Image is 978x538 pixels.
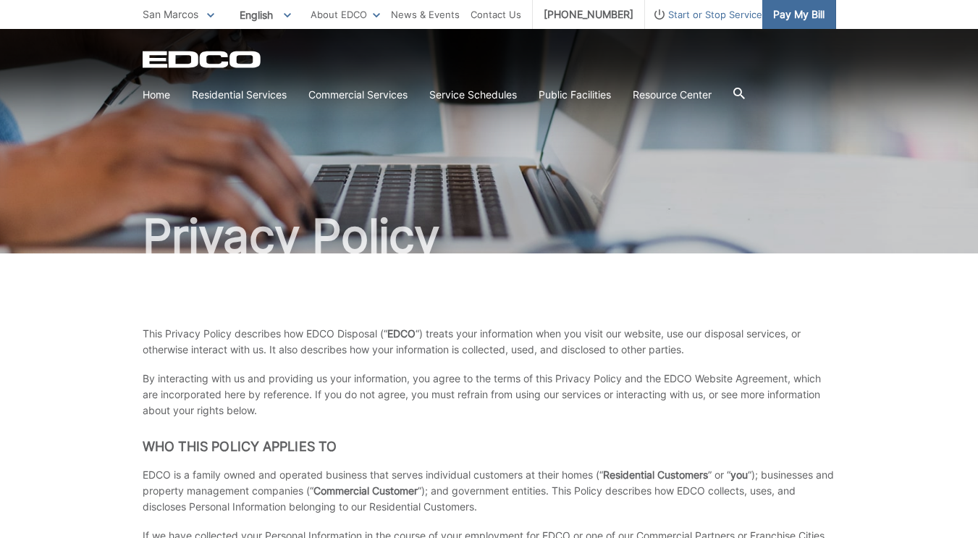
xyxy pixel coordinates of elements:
[603,468,708,481] strong: Residential Customers
[311,7,380,22] a: About EDCO
[229,3,302,27] span: English
[308,87,408,103] a: Commercial Services
[471,7,521,22] a: Contact Us
[391,7,460,22] a: News & Events
[143,326,836,358] p: This Privacy Policy describes how EDCO Disposal (“ “) treats your information when you visit our ...
[429,87,517,103] a: Service Schedules
[143,51,263,68] a: EDCD logo. Return to the homepage.
[539,87,611,103] a: Public Facilities
[192,87,287,103] a: Residential Services
[143,8,198,20] span: San Marcos
[143,439,836,455] h2: Who This Policy Applies To
[313,484,418,497] strong: Commercial Customer
[143,213,836,259] h1: Privacy Policy
[143,467,836,515] p: EDCO is a family owned and operated business that serves individual customers at their homes (“ ”...
[633,87,712,103] a: Resource Center
[143,371,836,419] p: By interacting with us and providing us your information, you agree to the terms of this Privacy ...
[387,327,416,340] strong: EDCO
[773,7,825,22] span: Pay My Bill
[730,468,748,481] strong: you
[143,87,170,103] a: Home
